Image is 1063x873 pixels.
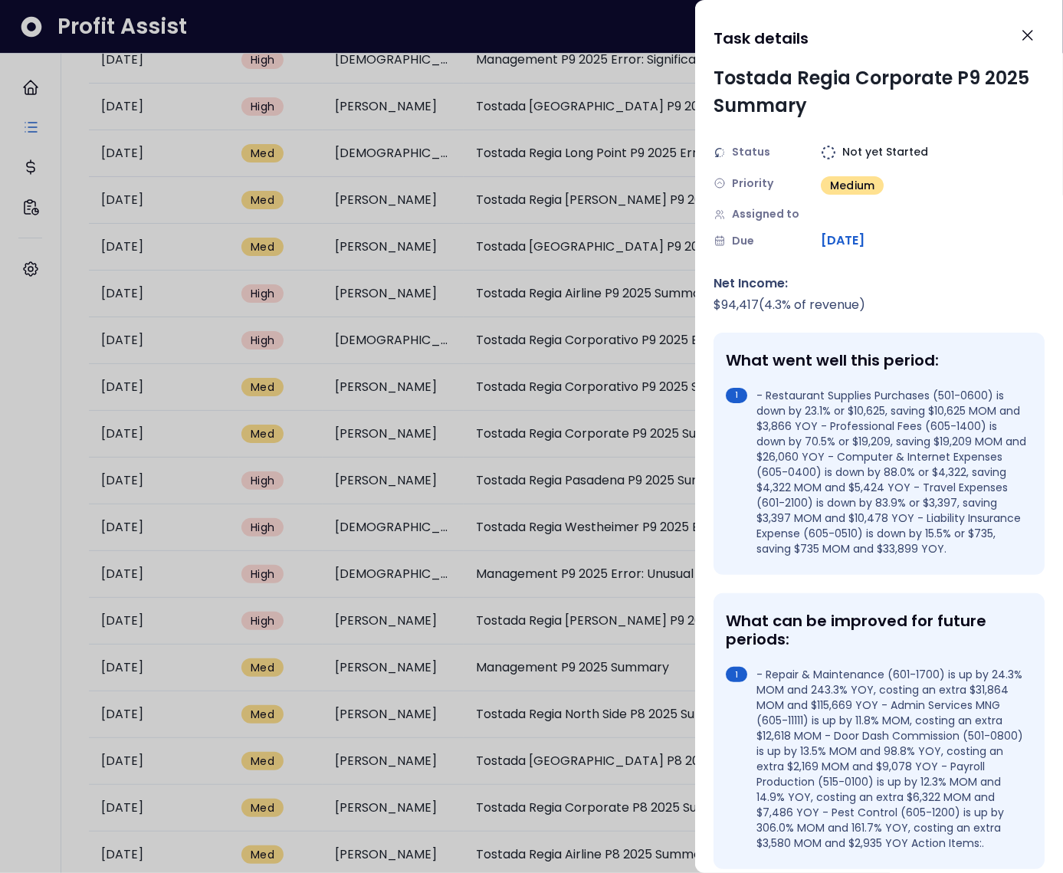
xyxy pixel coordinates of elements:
[726,351,1026,369] div: What went well this period:
[714,274,1045,293] div: Net Income:
[726,388,1026,556] li: - Restaurant Supplies Purchases (501-0600) is down by 23.1% or $10,625, saving $10,625 MOM and $3...
[732,206,799,222] span: Assigned to
[821,231,865,250] span: [DATE]
[732,144,770,160] span: Status
[830,178,874,193] span: Medium
[714,64,1045,120] div: Tostada Regia Corporate P9 2025 Summary
[714,25,809,52] h1: Task details
[732,176,773,192] span: Priority
[842,144,928,160] span: Not yet Started
[714,296,1045,314] div: $ 94,417 ( 4.3 % of revenue)
[714,146,726,159] img: Status
[732,233,754,249] span: Due
[726,667,1026,851] li: - Repair & Maintenance (601-1700) is up by 24.3% MOM and 243.3% YOY, costing an extra $31,864 MOM...
[726,612,1026,648] div: What can be improved for future periods:
[1011,18,1045,52] button: Close
[821,145,836,160] img: Not yet Started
